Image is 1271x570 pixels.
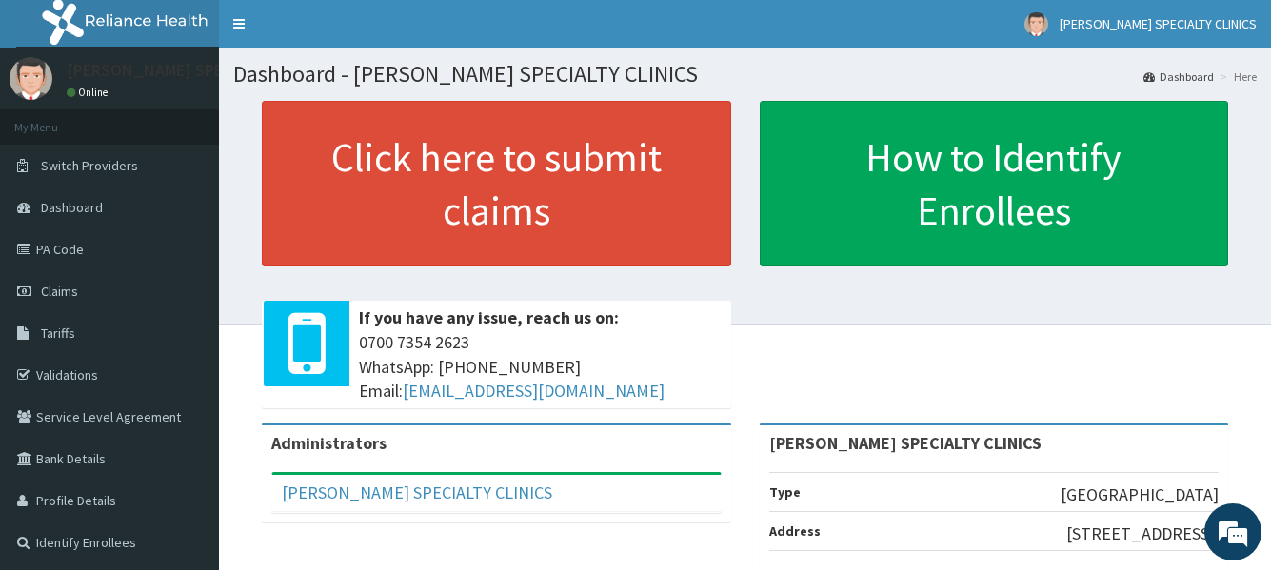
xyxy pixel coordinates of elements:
[769,432,1042,454] strong: [PERSON_NAME] SPECIALTY CLINICS
[1024,12,1048,36] img: User Image
[233,62,1257,87] h1: Dashboard - [PERSON_NAME] SPECIALTY CLINICS
[359,330,722,403] span: 0700 7354 2623 WhatsApp: [PHONE_NUMBER] Email:
[1143,69,1214,85] a: Dashboard
[1066,521,1219,546] p: [STREET_ADDRESS].
[359,306,619,328] b: If you have any issue, reach us on:
[1216,69,1257,85] li: Here
[403,380,665,402] a: [EMAIL_ADDRESS][DOMAIN_NAME]
[41,283,78,300] span: Claims
[760,101,1229,266] a: How to Identify Enrollees
[41,199,103,216] span: Dashboard
[769,522,821,540] b: Address
[41,324,75,342] span: Tariffs
[67,86,112,99] a: Online
[41,157,138,174] span: Switch Providers
[67,62,334,79] p: [PERSON_NAME] SPECIALTY CLINICS
[769,483,801,501] b: Type
[271,432,387,454] b: Administrators
[1061,482,1219,507] p: [GEOGRAPHIC_DATA]
[1060,15,1257,32] span: [PERSON_NAME] SPECIALTY CLINICS
[282,482,552,503] a: [PERSON_NAME] SPECIALTY CLINICS
[10,57,52,100] img: User Image
[262,101,731,266] a: Click here to submit claims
